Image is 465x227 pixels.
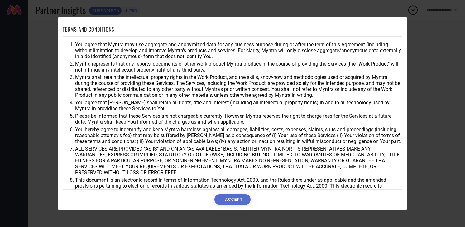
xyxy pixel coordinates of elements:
[75,113,402,125] li: Please be informed that these Services are not chargeable currently. However, Myntra reserves the...
[75,42,402,59] li: You agree that Myntra may use aggregate and anonymized data for any business purpose during or af...
[214,194,250,205] button: I ACCEPT
[75,146,402,175] li: ALL SERVICES ARE PROVIDED "AS IS" AND ON AN "AS AVAILABLE" BASIS. NEITHER MYNTRA NOR ITS REPRESEN...
[75,177,402,195] li: This document is an electronic record in terms of Information Technology Act, 2000, and the Rules...
[63,26,114,33] h1: TERMS AND CONDITIONS
[75,74,402,98] li: Myntra shall retain the intellectual property rights in the Work Product, and the skills, know-ho...
[75,61,402,73] li: Myntra represents that any reports, documents or other work product Myntra produce in the course ...
[75,100,402,111] li: You agree that [PERSON_NAME] shall retain all rights, title and interest (including all intellect...
[75,126,402,144] li: You hereby agree to indemnify and keep Myntra harmless against all damages, liabilities, costs, e...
